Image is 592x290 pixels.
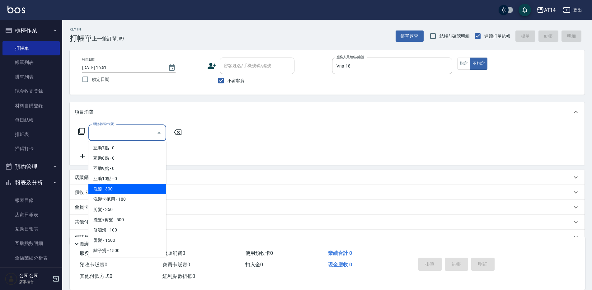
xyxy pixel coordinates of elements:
[2,159,60,175] button: 預約管理
[70,34,92,43] h3: 打帳單
[75,234,98,241] p: 備註及來源
[80,250,102,256] span: 服務消費 0
[93,122,114,126] label: 服務名稱/代號
[561,4,585,16] button: 登出
[470,58,487,70] button: 不指定
[70,185,585,200] div: 預收卡販賣
[88,163,166,174] span: 互助9點 - 0
[88,235,166,246] span: 燙髮 - 1500
[92,35,124,43] span: 上一筆訂單:#9
[457,58,471,70] button: 指定
[80,273,112,279] span: 其他付款方式 0
[88,256,166,266] span: 局部燙2點 - 999
[70,102,585,122] div: 項目消費
[75,219,106,226] p: 其他付款方式
[82,63,162,73] input: YYYY/MM/DD hh:mm
[88,174,166,184] span: 互助10點 - 0
[162,273,195,279] span: 紅利點數折抵 0
[2,113,60,127] a: 每日結帳
[75,109,93,115] p: 項目消費
[88,246,166,256] span: 離子燙 - 1500
[2,175,60,191] button: 報表及分析
[88,194,166,204] span: 洗髮卡抵用 - 180
[2,41,60,55] a: 打帳單
[88,143,166,153] span: 互助7點 - 0
[2,193,60,208] a: 報表目錄
[82,57,95,62] label: 帳單日期
[2,265,60,279] a: 設計師日報表
[245,250,273,256] span: 使用預收卡 0
[162,262,190,268] span: 會員卡販賣 0
[80,262,107,268] span: 預收卡販賣 0
[88,184,166,194] span: 洗髮 - 300
[228,77,245,84] span: 不留客資
[2,142,60,156] a: 掃碼打卡
[2,99,60,113] a: 材料自購登錄
[162,250,185,256] span: 店販消費 0
[88,204,166,215] span: 剪髮 - 350
[534,4,558,16] button: AT14
[88,153,166,163] span: 互助8點 - 0
[19,273,51,279] h5: 公司公司
[75,204,98,211] p: 會員卡銷售
[75,189,98,196] p: 預收卡販賣
[70,27,92,31] h2: Key In
[19,279,51,285] p: 店家櫃台
[2,127,60,142] a: 排班表
[80,241,108,247] p: 隱藏業績明細
[336,55,364,59] label: 服務人員姓名/編號
[396,30,424,42] button: 帳單速查
[439,33,470,40] span: 結帳前確認明細
[7,6,25,13] img: Logo
[154,128,164,138] button: Close
[2,70,60,84] a: 掛單列表
[70,230,585,245] div: 備註及來源
[70,215,585,230] div: 其他付款方式
[2,236,60,250] a: 互助點數明細
[2,222,60,236] a: 互助日報表
[519,4,531,16] button: save
[2,22,60,39] button: 櫃檯作業
[70,170,585,185] div: 店販銷售
[328,262,352,268] span: 現金應收 0
[2,84,60,98] a: 現金收支登錄
[2,208,60,222] a: 店家日報表
[544,6,556,14] div: AT14
[88,225,166,235] span: 修瀏海 - 100
[2,55,60,70] a: 帳單列表
[164,60,179,75] button: Choose date, selected date is 2025-09-16
[2,251,60,265] a: 全店業績分析表
[88,215,166,225] span: 洗髮+剪髮 - 500
[92,76,109,83] span: 鎖定日期
[70,200,585,215] div: 會員卡銷售
[5,273,17,285] img: Person
[328,250,352,256] span: 業績合計 0
[75,174,93,181] p: 店販銷售
[245,262,263,268] span: 扣入金 0
[484,33,510,40] span: 連續打單結帳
